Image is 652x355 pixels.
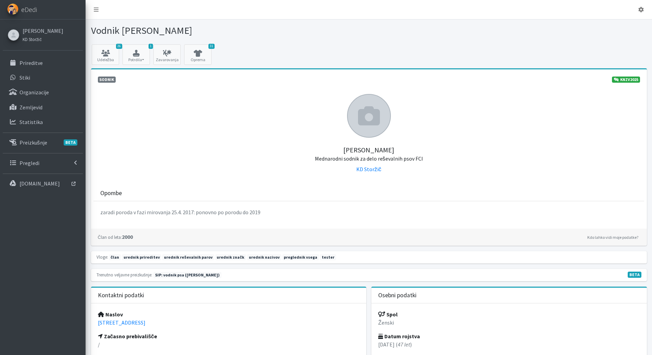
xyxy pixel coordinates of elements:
span: eDedi [21,4,37,15]
a: Prireditve [3,56,83,70]
a: Zavarovanja [153,44,181,65]
strong: Začasno prebivališče [98,333,157,340]
a: Kdo lahko vidi moje podatke? [586,233,640,242]
span: urednik reševalnih parov [162,254,214,260]
h3: Opombe [100,190,122,197]
small: KD Storžič [23,37,42,42]
a: [DOMAIN_NAME] [3,177,83,190]
span: 31 [208,44,215,49]
a: PreizkušnjeBETA [3,136,83,149]
p: [DOMAIN_NAME] [20,180,60,187]
a: KD Storžič [356,166,381,173]
small: Član od leta: [98,234,122,240]
a: Pregledi [3,156,83,170]
p: Zemljevid [20,104,42,111]
a: Stiki [3,71,83,84]
span: 1 [149,44,153,49]
p: zaradi poroda v fazi mirovanja 25.4. 2017: ponovno po porodu do 2019 [100,208,637,216]
a: Organizacije [3,85,83,99]
h5: [PERSON_NAME] [98,138,640,162]
p: Stiki [20,74,30,81]
a: 31 Oprema [184,44,212,65]
h3: Osebni podatki [378,292,417,299]
button: 1 Potrdila [123,44,150,65]
p: Pregledi [20,160,39,166]
p: Ženski [378,318,640,327]
img: eDedi [7,3,18,15]
p: Organizacije [20,89,49,96]
span: urednik značk [215,254,246,260]
a: KNZV2025 [612,77,640,83]
span: preglednik vsega [282,254,319,260]
h3: Kontaktni podatki [98,292,144,299]
span: V fazi razvoja [628,272,641,278]
a: 26 Udeležba [92,44,119,65]
h1: Vodnik [PERSON_NAME] [91,25,367,37]
a: Zemljevid [3,100,83,114]
a: KD Storžič [23,35,63,43]
em: 47 let [398,341,410,348]
p: [DATE] ( ) [378,340,640,349]
strong: 2000 [98,233,133,240]
p: Prireditve [20,59,43,66]
span: Naslednja preizkušnja: jesen 2025 [153,272,221,278]
strong: Spol [378,311,398,318]
p: Preizkušnje [20,139,47,146]
a: [PERSON_NAME] [23,27,63,35]
span: 26 [116,44,122,49]
p: / [98,340,360,349]
small: Vloge: [97,254,108,260]
p: Statistika [20,119,43,125]
a: Statistika [3,115,83,129]
span: tester [320,254,336,260]
span: urednik nazivov [247,254,281,260]
strong: Naslov [98,311,123,318]
small: Mednarodni sodnik za delo reševalnih psov FCI [315,155,423,162]
small: Trenutno veljavne preizkušnje: [97,272,152,277]
span: Sodnik [98,77,116,83]
span: urednik prireditev [122,254,162,260]
span: BETA [64,139,77,146]
strong: Datum rojstva [378,333,420,340]
span: član [109,254,121,260]
a: [STREET_ADDRESS] [98,319,145,326]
